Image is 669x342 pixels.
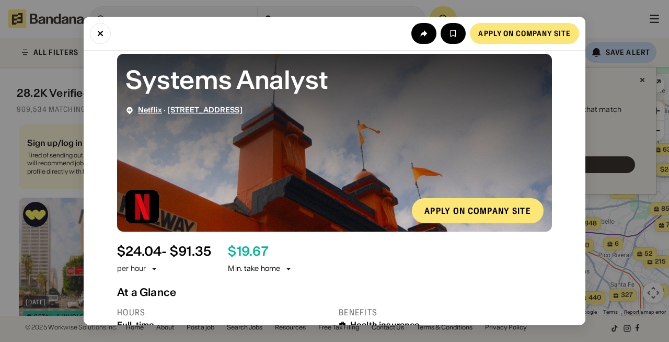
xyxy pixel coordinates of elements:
[90,23,111,44] button: Close
[167,105,242,115] a: [STREET_ADDRESS]
[117,264,146,274] div: per hour
[138,105,162,115] a: Netflix
[125,62,544,97] div: Systems Analyst
[228,244,268,259] div: $ 19.67
[117,307,330,318] div: Hours
[478,30,571,37] div: Apply on company site
[424,207,531,215] div: Apply on company site
[117,286,552,299] div: At a Glance
[350,320,420,330] div: Health insurance
[138,106,243,115] div: ·
[228,264,293,274] div: Min. take home
[125,190,159,223] img: Netflix logo
[117,244,211,259] div: $ 24.04 - $91.35
[117,320,330,330] div: Full-time
[339,307,552,318] div: Benefits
